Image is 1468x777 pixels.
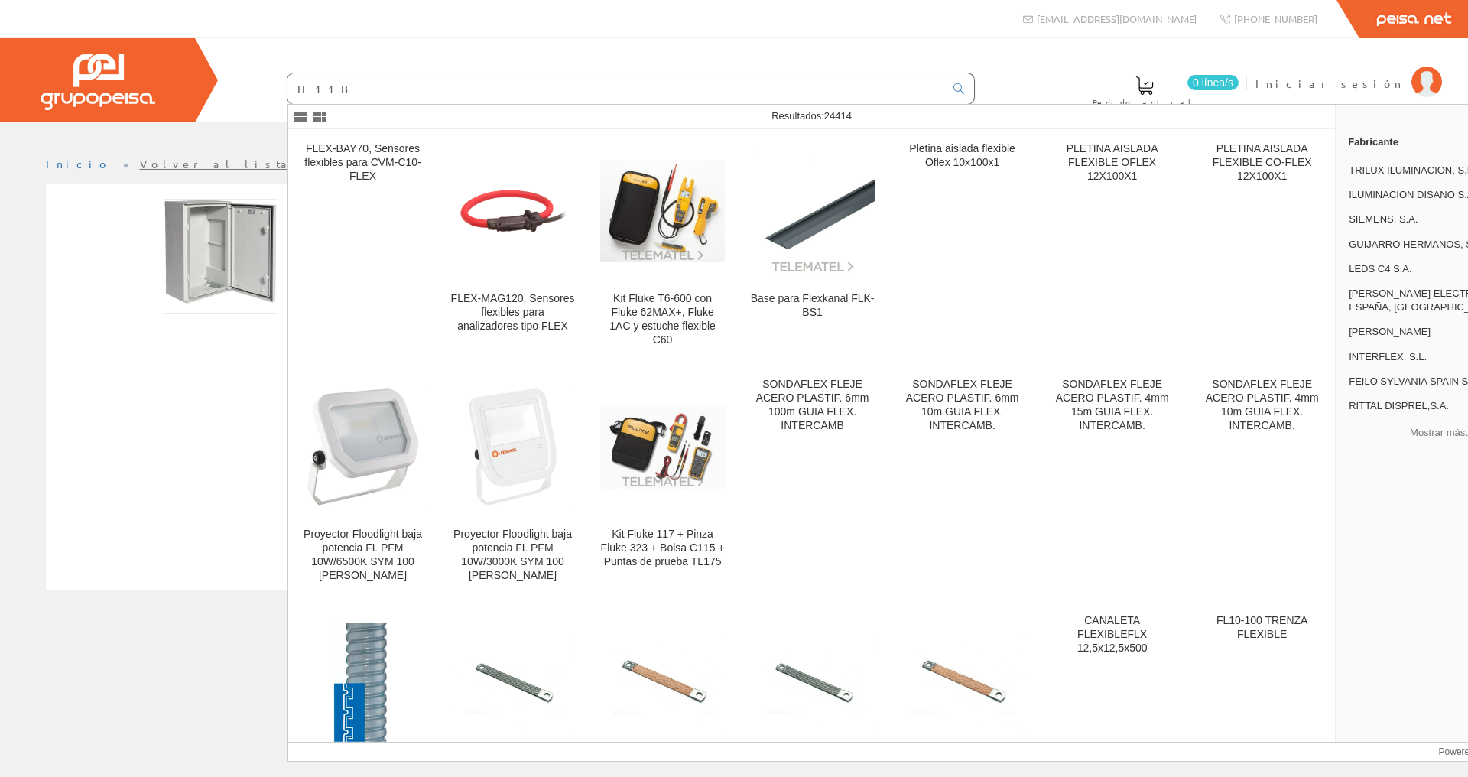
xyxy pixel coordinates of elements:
div: CANALETA FLEXIBLEFLX 12,5x12,5x500 [1050,614,1174,655]
input: Buscar ... [287,73,944,104]
img: FL16-150 TRENZA FLEXIBLE [600,636,725,730]
a: Pletina aislada flexible Oflex 10x100x1 [888,130,1037,365]
div: FLEX-MAG120, Sensores flexibles para analizadores tipo FLEX [450,292,575,333]
a: PLETINA AISLADA FLEXIBLE CO-FLEX 12X100X1 [1187,130,1336,365]
img: Proyector Floodlight baja potencia FL PFM 10W/3000K SYM 100 blanco [450,385,575,509]
img: Foto artículo Caja Orion plus poliéster 500x300x200 IP65 (150x150) [164,199,278,314]
span: 0 línea/s [1187,75,1239,90]
div: Pletina aislada flexible Oflex 10x100x1 [900,142,1025,170]
div: PLETINA AISLADA FLEXIBLE CO-FLEX 12X100X1 [1200,142,1324,184]
a: Kit Fluke 117 + Pinza Fluke 323 + Bolsa C115 + Puntas de prueba TL175 Kit Fluke 117 + Pinza Fluke... [588,366,737,600]
img: Kit Fluke 117 + Pinza Fluke 323 + Bolsa C115 + Puntas de prueba TL175 [600,405,725,488]
div: Proyector Floodlight baja potencia FL PFM 10W/3000K SYM 100 [PERSON_NAME] [450,528,575,583]
span: [PHONE_NUMBER] [1234,12,1317,25]
div: SONDAFLEX FLEJE ACERO PLASTIF. 4mm 10m GUIA FLEX. INTERCAMB. [1200,378,1324,433]
span: Pedido actual [1093,95,1197,110]
a: Kit Fluke T6-600 con Fluke 62MAX+, Fluke 1AC y estuche flexible C60 Kit Fluke T6-600 con Fluke 62... [588,130,737,365]
span: 24414 [824,110,852,122]
img: FL16-150ST TRENZA FLEXIBLE [450,636,575,730]
a: SONDAFLEX FLEJE ACERO PLASTIF. 4mm 15m GUIA FLEX. INTERCAMB. [1038,366,1187,600]
a: SONDAFLEX FLEJE ACERO PLASTIF. 4mm 10m GUIA FLEX. INTERCAMB. [1187,366,1336,600]
div: SONDAFLEX FLEJE ACERO PLASTIF. 4mm 15m GUIA FLEX. INTERCAMB. [1050,378,1174,433]
a: Inicio [46,157,111,171]
div: SONDAFLEX FLEJE ACERO PLASTIF. 6mm 100m GUIA FLEX. INTERCAMB [750,378,875,433]
a: FLEX-MAG120, Sensores flexibles para analizadores tipo FLEX FLEX-MAG120, Sensores flexibles para ... [438,130,587,365]
span: Iniciar sesión [1255,76,1404,91]
a: Base para Flexkanal FLK-BS1 Base para Flexkanal FLK-BS1 [738,130,887,365]
a: FLEX-BAY70, Sensores flexibles para CVM-C10-FLEX [288,130,437,365]
a: Volver al listado de productos [140,157,442,171]
div: Base para Flexkanal FLK-BS1 [750,292,875,320]
img: Proyector Floodlight baja potencia FL PFM 10W/6500K SYM 100 blanco [300,385,425,509]
a: SONDAFLEX FLEJE ACERO PLASTIF. 6mm 100m GUIA FLEX. INTERCAMB [738,366,887,600]
div: Proyector Floodlight baja potencia FL PFM 10W/6500K SYM 100 [PERSON_NAME] [300,528,425,583]
div: FL10-100 TRENZA FLEXIBLE [1200,614,1324,642]
span: Resultados: [771,110,852,122]
a: PLETINA AISLADA FLEXIBLE OFLEX 12X100X1 [1038,130,1187,365]
div: Kit Fluke 117 + Pinza Fluke 323 + Bolsa C115 + Puntas de prueba TL175 [600,528,725,569]
a: SONDAFLEX FLEJE ACERO PLASTIF. 6mm 10m GUIA FLEX. INTERCAMB. [888,366,1037,600]
a: Proyector Floodlight baja potencia FL PFM 10W/3000K SYM 100 blanco Proyector Floodlight baja pote... [438,366,587,600]
img: Base para Flexkanal FLK-BS1 [750,148,875,273]
img: Grupo Peisa [41,54,155,110]
div: SONDAFLEX FLEJE ACERO PLASTIF. 6mm 10m GUIA FLEX. INTERCAMB. [900,378,1025,433]
span: [EMAIL_ADDRESS][DOMAIN_NAME] [1037,12,1197,25]
a: Proyector Floodlight baja potencia FL PFM 10W/6500K SYM 100 blanco Proyector Floodlight baja pote... [288,366,437,600]
a: Iniciar sesión [1255,63,1442,78]
img: Kit Fluke T6-600 con Fluke 62MAX+, Fluke 1AC y estuche flexible C60 [600,160,725,262]
div: PLETINA AISLADA FLEXIBLE OFLEX 12X100X1 [1050,142,1174,184]
img: FL10-150 TRENZA FLEXIBLE [900,636,1025,730]
img: Tubo Ecomilflex/ecoflex Pg11 [300,620,425,745]
img: FL10-150ST TRENZA FLEXIBLE [750,636,875,730]
div: Kit Fluke T6-600 con Fluke 62MAX+, Fluke 1AC y estuche flexible C60 [600,292,725,347]
img: FLEX-MAG120, Sensores flexibles para analizadores tipo FLEX [450,179,575,243]
div: FLEX-BAY70, Sensores flexibles para CVM-C10-FLEX [300,142,425,184]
